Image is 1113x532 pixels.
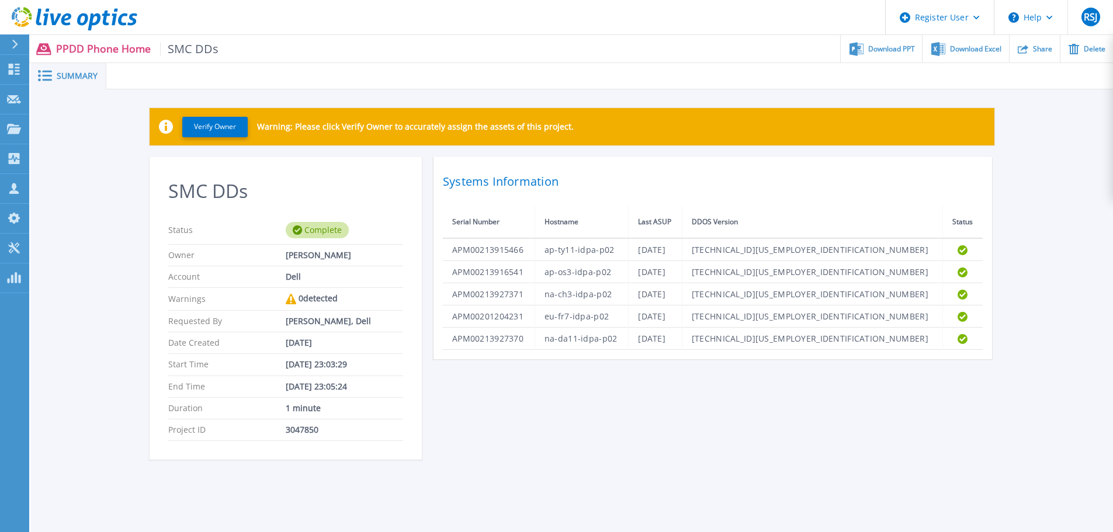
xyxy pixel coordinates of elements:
[535,305,628,328] td: eu-fr7-idpa-p02
[1084,46,1105,53] span: Delete
[168,425,286,434] p: Project ID
[257,122,574,131] p: Warning: Please click Verify Owner to accurately assign the assets of this project.
[57,72,98,80] span: Summary
[682,328,942,350] td: [TECHNICAL_ID][US_EMPLOYER_IDENTIFICATION_NUMBER]
[443,305,535,328] td: APM00201204231
[682,305,942,328] td: [TECHNICAL_ID][US_EMPLOYER_IDENTIFICATION_NUMBER]
[286,272,403,281] div: Dell
[443,238,535,261] td: APM00213915466
[286,404,403,413] div: 1 minute
[160,42,219,55] span: SMC DDs
[443,283,535,305] td: APM00213927371
[56,42,219,55] p: PPDD Phone Home
[286,222,349,238] div: Complete
[629,238,682,261] td: [DATE]
[1084,12,1097,22] span: RSJ
[286,317,403,326] div: [PERSON_NAME], Dell
[443,261,535,283] td: APM00213916541
[682,238,942,261] td: [TECHNICAL_ID][US_EMPLOYER_IDENTIFICATION_NUMBER]
[535,261,628,283] td: ap-os3-idpa-p02
[168,382,286,391] p: End Time
[942,206,983,238] th: Status
[168,180,403,202] h2: SMC DDs
[168,222,286,238] p: Status
[629,305,682,328] td: [DATE]
[168,360,286,369] p: Start Time
[535,283,628,305] td: na-ch3-idpa-p02
[629,261,682,283] td: [DATE]
[535,328,628,350] td: na-da11-idpa-p02
[535,206,628,238] th: Hostname
[950,46,1001,53] span: Download Excel
[443,171,983,192] h2: Systems Information
[443,206,535,238] th: Serial Number
[443,328,535,350] td: APM00213927370
[682,283,942,305] td: [TECHNICAL_ID][US_EMPLOYER_IDENTIFICATION_NUMBER]
[682,206,942,238] th: DDOS Version
[286,251,403,260] div: [PERSON_NAME]
[182,117,248,137] button: Verify Owner
[535,238,628,261] td: ap-ty11-idpa-p02
[286,338,403,347] div: [DATE]
[168,338,286,347] p: Date Created
[682,261,942,283] td: [TECHNICAL_ID][US_EMPLOYER_IDENTIFICATION_NUMBER]
[286,294,403,304] div: 0 detected
[286,360,403,369] div: [DATE] 23:03:29
[868,46,915,53] span: Download PPT
[168,294,286,304] p: Warnings
[286,382,403,391] div: [DATE] 23:05:24
[168,404,286,413] p: Duration
[286,425,403,434] div: 3047850
[629,206,682,238] th: Last ASUP
[629,283,682,305] td: [DATE]
[168,317,286,326] p: Requested By
[629,328,682,350] td: [DATE]
[1033,46,1052,53] span: Share
[168,251,286,260] p: Owner
[168,272,286,281] p: Account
